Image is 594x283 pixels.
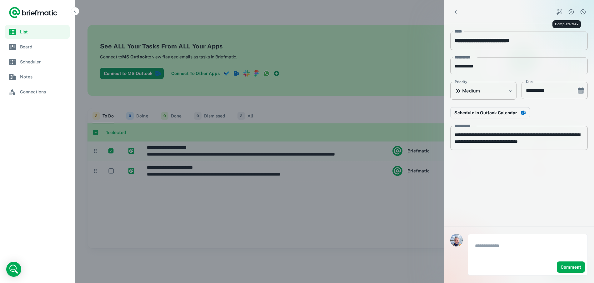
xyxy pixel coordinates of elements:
[20,58,67,65] span: Scheduler
[5,55,70,69] a: Scheduler
[450,6,462,17] button: Back
[5,70,70,84] a: Notes
[578,7,588,17] button: Dismiss task
[6,262,21,277] div: Open Intercom Messenger
[557,261,585,273] button: Comment
[20,28,67,35] span: List
[444,24,594,226] div: scrollable content
[20,43,67,50] span: Board
[526,79,533,85] label: Due
[567,7,576,17] button: Complete task
[5,85,70,99] a: Connections
[455,79,467,85] label: Priority
[552,20,581,28] div: Complete task
[20,73,67,80] span: Notes
[450,234,463,246] img: David Hall
[5,40,70,54] a: Board
[9,6,57,19] a: Logo
[20,88,67,95] span: Connections
[450,82,517,100] div: Medium
[555,7,564,17] button: Smart Action
[575,84,587,97] button: Choose date, selected date is Oct 16, 2025
[450,107,530,118] button: Connect to Microsoft Outlook Calendar to reserve time in your schedule to complete this work
[5,25,70,39] a: List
